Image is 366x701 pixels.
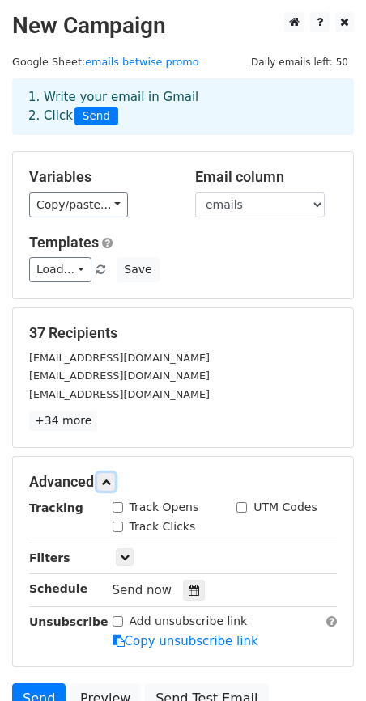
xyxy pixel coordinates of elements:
small: [EMAIL_ADDRESS][DOMAIN_NAME] [29,370,210,382]
span: Send [74,107,118,126]
h5: 37 Recipients [29,324,337,342]
strong: Schedule [29,582,87,595]
h5: Variables [29,168,171,186]
label: Track Opens [130,499,199,516]
button: Save [117,257,159,282]
label: Track Clicks [130,518,196,535]
h2: New Campaign [12,12,354,40]
span: Send now [113,583,172,598]
a: Copy unsubscribe link [113,634,258,648]
label: Add unsubscribe link [130,613,248,630]
h5: Advanced [29,473,337,491]
div: 1. Write your email in Gmail 2. Click [16,88,350,125]
a: emails betwise promo [85,56,198,68]
a: +34 more [29,411,97,431]
strong: Unsubscribe [29,615,109,628]
small: Google Sheet: [12,56,199,68]
a: Copy/paste... [29,192,128,217]
iframe: Chat Widget [285,623,366,701]
span: Daily emails left: 50 [245,53,354,71]
a: Daily emails left: 50 [245,56,354,68]
a: Templates [29,234,99,251]
a: Load... [29,257,91,282]
label: UTM Codes [253,499,317,516]
strong: Tracking [29,501,83,514]
small: [EMAIL_ADDRESS][DOMAIN_NAME] [29,388,210,400]
h5: Email column [195,168,337,186]
strong: Filters [29,551,70,564]
small: [EMAIL_ADDRESS][DOMAIN_NAME] [29,352,210,364]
